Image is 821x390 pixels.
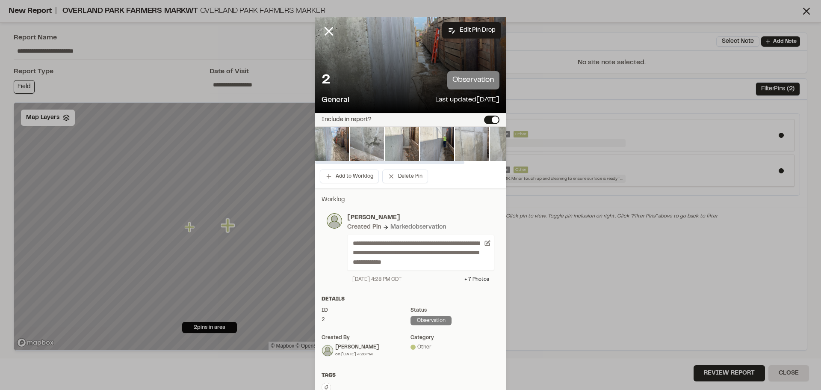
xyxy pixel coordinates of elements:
button: Add to Worklog [320,170,379,183]
div: observation [410,316,452,325]
p: [PERSON_NAME] [347,213,494,223]
img: file [420,127,454,161]
div: Other [410,343,499,351]
p: General [322,95,349,106]
div: Status [410,307,499,314]
img: file [490,127,524,161]
div: ID [322,307,410,314]
div: [DATE] 4:28 PM CDT [352,276,402,283]
div: + 7 Photo s [464,276,489,283]
img: Mackie T. Valentin [322,345,333,356]
div: Tags [322,372,499,379]
img: file [315,127,349,161]
div: Created Pin [347,223,381,232]
button: Delete Pin [382,170,428,183]
p: 2 [322,72,331,89]
div: 2 [322,316,410,324]
div: Created by [322,334,410,342]
img: file [455,127,489,161]
div: category [410,334,499,342]
img: photo [327,213,342,229]
p: Worklog [322,195,499,205]
div: Marked observation [390,223,446,232]
button: Edit Pin Drop [442,22,501,39]
div: on [DATE] 4:28 PM [335,351,379,357]
label: Include in report? [322,117,372,123]
div: [PERSON_NAME] [335,343,379,351]
p: Last updated [DATE] [435,95,499,106]
div: Details [322,295,499,303]
img: file [350,127,384,161]
img: file [385,127,419,161]
p: observation [447,71,499,89]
